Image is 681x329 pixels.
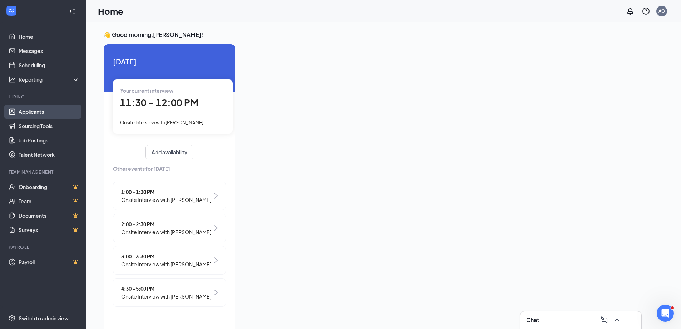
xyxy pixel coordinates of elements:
[145,145,193,159] button: Add availability
[120,87,173,94] span: Your current interview
[121,220,211,228] span: 2:00 - 2:30 PM
[19,315,69,322] div: Switch to admin view
[9,94,78,100] div: Hiring
[600,316,608,324] svg: ComposeMessage
[19,58,80,72] a: Scheduling
[121,196,211,204] span: Onsite Interview with [PERSON_NAME]
[9,315,16,322] svg: Settings
[19,105,80,119] a: Applicants
[69,8,76,15] svg: Collapse
[9,244,78,250] div: Payroll
[626,7,635,15] svg: Notifications
[121,285,211,292] span: 4:30 - 5:00 PM
[121,260,211,268] span: Onsite Interview with [PERSON_NAME]
[19,255,80,269] a: PayrollCrown
[19,44,80,58] a: Messages
[121,228,211,236] span: Onsite Interview with [PERSON_NAME]
[19,133,80,147] a: Job Postings
[9,169,78,175] div: Team Management
[9,76,16,83] svg: Analysis
[121,292,211,300] span: Onsite Interview with [PERSON_NAME]
[19,208,80,223] a: DocumentsCrown
[626,316,634,324] svg: Minimize
[120,120,203,125] span: Onsite Interview with [PERSON_NAME]
[19,119,80,133] a: Sourcing Tools
[19,76,80,83] div: Reporting
[611,314,623,326] button: ChevronUp
[19,223,80,237] a: SurveysCrown
[657,305,674,322] iframe: Intercom live chat
[113,56,226,67] span: [DATE]
[19,180,80,194] a: OnboardingCrown
[658,8,665,14] div: AO
[98,5,123,17] h1: Home
[624,314,636,326] button: Minimize
[19,194,80,208] a: TeamCrown
[121,188,211,196] span: 1:00 - 1:30 PM
[121,252,211,260] span: 3:00 - 3:30 PM
[19,29,80,44] a: Home
[104,31,641,39] h3: 👋 Good morning, [PERSON_NAME] !
[642,7,650,15] svg: QuestionInfo
[120,97,198,108] span: 11:30 - 12:00 PM
[526,316,539,324] h3: Chat
[598,314,610,326] button: ComposeMessage
[19,147,80,162] a: Talent Network
[613,316,621,324] svg: ChevronUp
[8,7,15,14] svg: WorkstreamLogo
[113,165,226,173] span: Other events for [DATE]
